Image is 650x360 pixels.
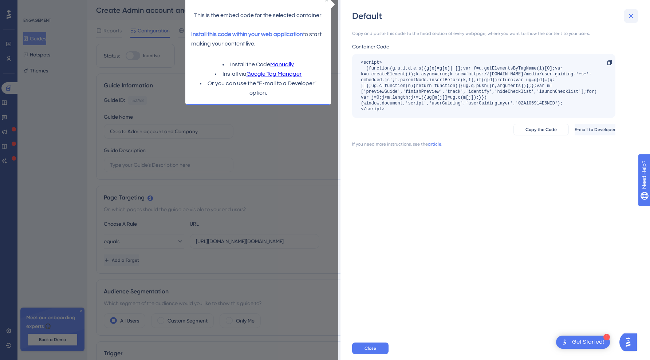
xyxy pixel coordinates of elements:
img: launcher-image-alternative-text [560,338,569,347]
a: article. [428,141,442,147]
li: Or you can use the "E-mail to a Developer" option. [13,91,147,110]
div: If you need more instructions, see the [352,141,428,147]
div: Open Get Started! checklist, remaining modules: 1 [556,336,610,349]
a: Manually [92,72,116,81]
div: Copy and paste this code to the head section of every webpage, where you want to show the content... [352,31,615,36]
a: Google Tag Manager [68,81,124,91]
div: Default [352,10,640,22]
span: Copy the Code [525,127,557,132]
li: Install via [13,81,147,91]
button: Copy the Code [513,124,569,135]
span: E-mail to Developer [575,127,615,132]
p: to start making your content live. [13,41,147,60]
span: Install this code within your web application [13,43,125,49]
div: <script> (function(g,u,i,d,e,s){g[e]=g[e]||[];var f=u.getElementsByTagName(i)[0];var k=u.createEl... [361,60,599,112]
div: 1 [603,334,610,340]
iframe: UserGuiding AI Assistant Launcher [619,331,641,353]
li: Install the Code [13,72,147,81]
div: Get Started! [572,338,604,346]
button: Close [352,343,389,354]
div: Close Preview [147,10,150,13]
button: E-mail to Developer [575,124,615,135]
p: This is the embed code for the selected container. [13,23,147,32]
div: Container Code [352,42,615,51]
span: Need Help? [17,2,46,11]
span: Close [365,345,376,351]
